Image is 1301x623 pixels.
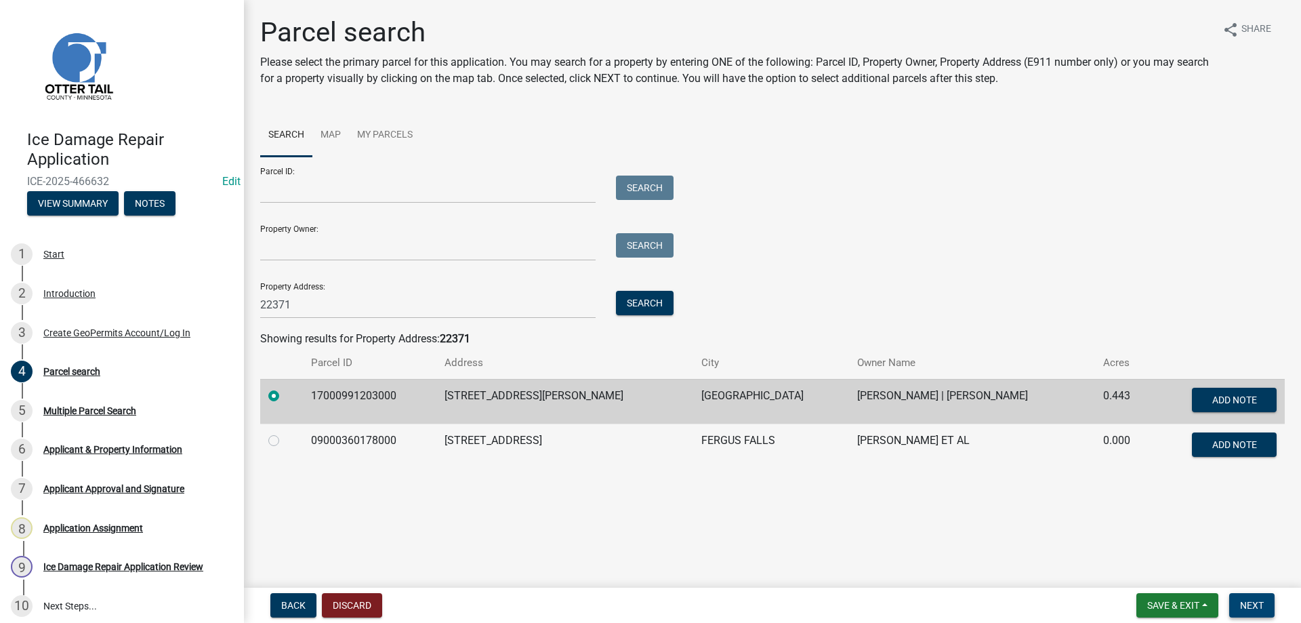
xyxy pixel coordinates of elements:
[11,517,33,539] div: 8
[1192,433,1277,457] button: Add Note
[124,199,175,209] wm-modal-confirm: Notes
[1212,439,1256,449] span: Add Note
[260,16,1212,49] h1: Parcel search
[1095,347,1152,379] th: Acres
[1222,22,1239,38] i: share
[1212,394,1256,405] span: Add Note
[436,424,693,468] td: [STREET_ADDRESS]
[322,593,382,618] button: Discard
[1212,16,1282,43] button: shareShare
[43,367,100,376] div: Parcel search
[1136,593,1218,618] button: Save & Exit
[436,379,693,424] td: [STREET_ADDRESS][PERSON_NAME]
[616,176,674,200] button: Search
[43,249,64,259] div: Start
[281,600,306,611] span: Back
[260,114,312,157] a: Search
[616,291,674,315] button: Search
[27,199,119,209] wm-modal-confirm: Summary
[11,478,33,500] div: 7
[222,175,241,188] wm-modal-confirm: Edit Application Number
[436,347,693,379] th: Address
[11,283,33,304] div: 2
[270,593,316,618] button: Back
[303,424,436,468] td: 09000360178000
[1095,424,1152,468] td: 0.000
[27,130,233,169] h4: Ice Damage Repair Application
[693,379,849,424] td: [GEOGRAPHIC_DATA]
[43,562,203,571] div: Ice Damage Repair Application Review
[43,484,184,494] div: Applicant Approval and Signature
[349,114,421,157] a: My Parcels
[43,406,136,416] div: Multiple Parcel Search
[11,595,33,617] div: 10
[27,14,129,116] img: Otter Tail County, Minnesota
[303,347,436,379] th: Parcel ID
[260,54,1212,87] p: Please select the primary parcel for this application. You may search for a property by entering ...
[849,347,1095,379] th: Owner Name
[11,322,33,344] div: 3
[693,347,849,379] th: City
[43,523,143,533] div: Application Assignment
[440,332,470,345] strong: 22371
[312,114,349,157] a: Map
[1192,388,1277,412] button: Add Note
[27,175,217,188] span: ICE-2025-466632
[616,233,674,258] button: Search
[27,191,119,216] button: View Summary
[43,445,182,454] div: Applicant & Property Information
[11,439,33,460] div: 6
[11,556,33,578] div: 9
[11,243,33,265] div: 1
[124,191,175,216] button: Notes
[1240,600,1264,611] span: Next
[1229,593,1275,618] button: Next
[303,379,436,424] td: 17000991203000
[1241,22,1271,38] span: Share
[222,175,241,188] a: Edit
[1095,379,1152,424] td: 0.443
[43,328,190,338] div: Create GeoPermits Account/Log In
[849,379,1095,424] td: [PERSON_NAME] | [PERSON_NAME]
[11,400,33,422] div: 5
[849,424,1095,468] td: [PERSON_NAME] ET AL
[43,289,96,298] div: Introduction
[260,331,1285,347] div: Showing results for Property Address:
[693,424,849,468] td: FERGUS FALLS
[11,361,33,382] div: 4
[1147,600,1199,611] span: Save & Exit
